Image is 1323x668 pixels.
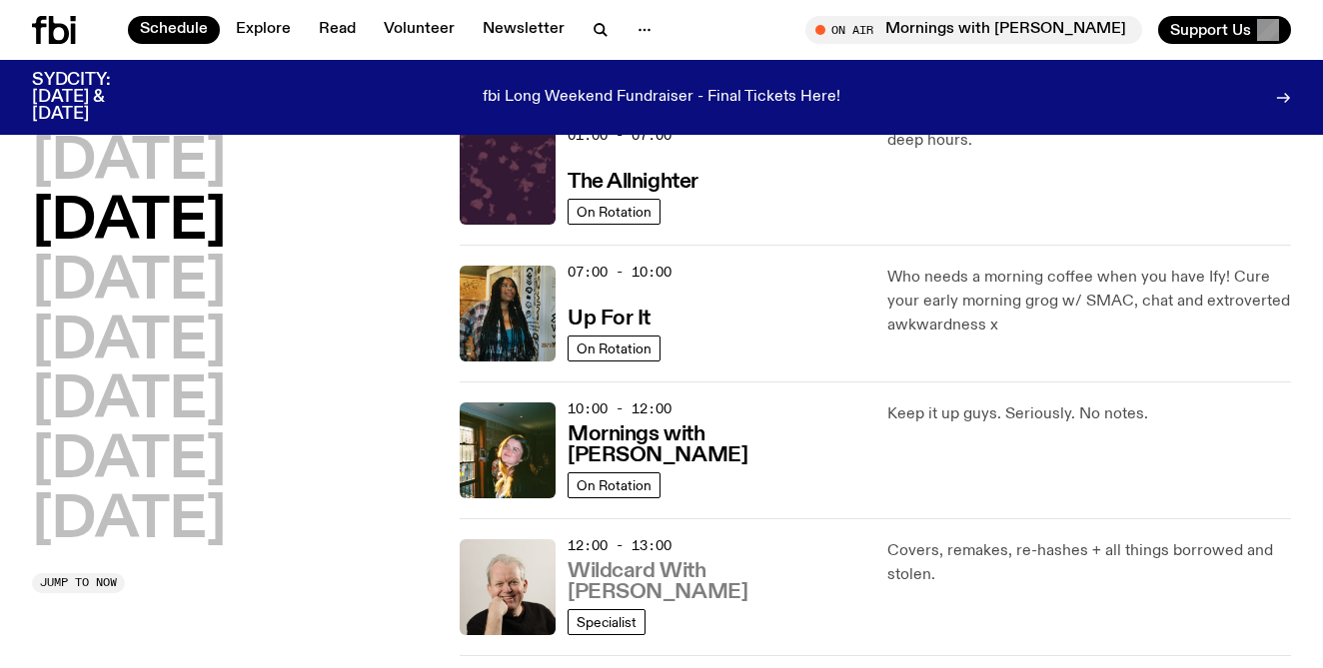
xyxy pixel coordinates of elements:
[32,255,226,311] button: [DATE]
[32,373,226,429] button: [DATE]
[1170,21,1251,39] span: Support Us
[32,493,226,549] button: [DATE]
[471,16,577,44] a: Newsletter
[887,539,1291,587] p: Covers, remakes, re-hashes + all things borrowed and stolen.
[568,126,671,145] span: 01:00 - 07:00
[887,402,1291,426] p: Keep it up guys. Seriously. No notes.
[805,16,1142,44] button: On AirMornings with [PERSON_NAME]
[1158,16,1291,44] button: Support Us
[460,402,556,498] img: Freya smiles coyly as she poses for the image.
[568,168,698,193] a: The Allnighter
[887,129,1291,153] p: deep hours.
[577,478,652,493] span: On Rotation
[32,135,226,191] button: [DATE]
[32,72,160,123] h3: SYDCITY: [DATE] & [DATE]
[460,539,556,635] img: Stuart is smiling charmingly, wearing a black t-shirt against a stark white background.
[568,199,661,225] a: On Rotation
[577,205,652,220] span: On Rotation
[887,266,1291,337] p: Who needs a morning coffee when you have Ify! Cure your early morning grog w/ SMAC, chat and extr...
[307,16,368,44] a: Read
[568,172,698,193] h3: The Allnighter
[568,472,661,498] a: On Rotation
[568,335,661,361] a: On Rotation
[568,557,863,603] a: Wildcard With [PERSON_NAME]
[483,89,840,107] p: fbi Long Weekend Fundraiser - Final Tickets Here!
[568,536,671,555] span: 12:00 - 13:00
[32,195,226,251] button: [DATE]
[460,266,556,361] img: Ify - a Brown Skin girl with black braided twists, looking up to the side with her tongue stickin...
[568,420,863,466] a: Mornings with [PERSON_NAME]
[568,263,671,282] span: 07:00 - 10:00
[568,399,671,418] span: 10:00 - 12:00
[32,433,226,489] button: [DATE]
[568,561,863,603] h3: Wildcard With [PERSON_NAME]
[568,424,863,466] h3: Mornings with [PERSON_NAME]
[128,16,220,44] a: Schedule
[224,16,303,44] a: Explore
[40,577,117,588] span: Jump to now
[577,615,637,630] span: Specialist
[32,573,125,593] button: Jump to now
[32,315,226,370] button: [DATE]
[568,305,651,330] a: Up For It
[577,341,652,356] span: On Rotation
[568,609,646,635] a: Specialist
[568,309,651,330] h3: Up For It
[372,16,467,44] a: Volunteer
